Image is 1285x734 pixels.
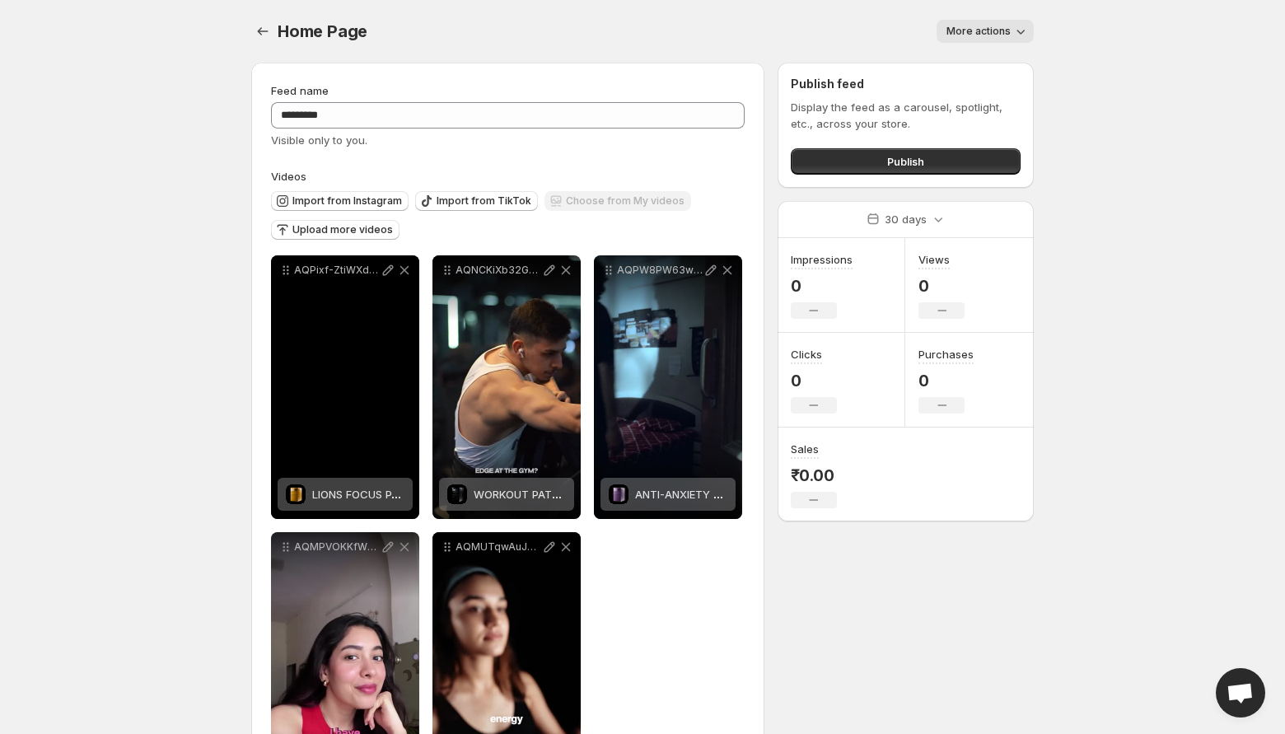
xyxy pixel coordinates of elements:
div: AQPW8PW63wl7pGKtB1gqvv8VEIIgfWqN91jxlLFpKYVzt-e5Q9I39miKDcvq6dqGuWw7uRrQJZ5u3cwEaFEdUsuoRVuO-nM6D... [594,255,742,519]
button: Import from Instagram [271,191,409,211]
h3: Clicks [791,346,822,362]
span: Import from Instagram [292,194,402,208]
span: Visible only to you. [271,133,367,147]
img: LIONS FOCUS PATCH [286,484,306,504]
span: Home Page [278,21,367,41]
p: AQNCKiXb32GEfA93-nfBD-1fmA1YpgzJH06nHjZurmp3tEZ-w9uTYD5X2XpZk2MtVct_8i1iTJOj9ukRbIZ82U4vMhfgauob6... [456,264,541,277]
div: Open chat [1216,668,1265,718]
span: Publish [887,153,924,170]
h3: Sales [791,441,819,457]
p: 30 days [885,211,927,227]
p: AQPixf-ZtiWXdJzz8z51vazXCr8-n1_5BumEmEhxOj0cSlBHbBf2F7ojqLovEe6F2kaa11TJSUkF1pie25UvO0NAxhhgwV2Qo... [294,264,380,277]
h3: Impressions [791,251,853,268]
span: Import from TikTok [437,194,531,208]
p: AQMUTqwAuJCz3HWPwcjozW5LNtvzTmmhqTA7fBqethH4AgLuVq8TNq24hPw8HU-7gjMgZk6pmQrnIejAwnjKvofYNnw9BYSC8... [456,540,541,554]
span: LIONS FOCUS PATCH [312,488,421,501]
button: Upload more videos [271,220,400,240]
span: ANTI-ANXIETY PATCH [635,488,749,501]
img: WORKOUT PATCH [447,484,467,504]
p: AQMPVOKKfWxaKN2kbMpq2shUpaM-MxGPykq-dY15slF1kFuWNYQcpkPXrWV-39hVwudTXMNxAXJ4m7msj5F5l6OBnWQZdFyj6... [294,540,380,554]
button: More actions [937,20,1034,43]
p: 0 [791,371,837,390]
span: Videos [271,170,306,183]
h2: Publish feed [791,76,1021,92]
p: 0 [918,276,965,296]
div: AQPixf-ZtiWXdJzz8z51vazXCr8-n1_5BumEmEhxOj0cSlBHbBf2F7ojqLovEe6F2kaa11TJSUkF1pie25UvO0NAxhhgwV2Qo... [271,255,419,519]
span: Feed name [271,84,329,97]
button: Import from TikTok [415,191,538,211]
p: 0 [791,276,853,296]
button: Settings [251,20,274,43]
span: Upload more videos [292,223,393,236]
p: AQPW8PW63wl7pGKtB1gqvv8VEIIgfWqN91jxlLFpKYVzt-e5Q9I39miKDcvq6dqGuWw7uRrQJZ5u3cwEaFEdUsuoRVuO-nM6D... [617,264,703,277]
h3: Purchases [918,346,974,362]
p: ₹0.00 [791,465,837,485]
button: Publish [791,148,1021,175]
span: WORKOUT PATCH [474,488,568,501]
p: Display the feed as a carousel, spotlight, etc., across your store. [791,99,1021,132]
div: AQNCKiXb32GEfA93-nfBD-1fmA1YpgzJH06nHjZurmp3tEZ-w9uTYD5X2XpZk2MtVct_8i1iTJOj9ukRbIZ82U4vMhfgauob6... [432,255,581,519]
h3: Views [918,251,950,268]
p: 0 [918,371,974,390]
img: ANTI-ANXIETY PATCH [609,484,628,504]
span: More actions [946,25,1011,38]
